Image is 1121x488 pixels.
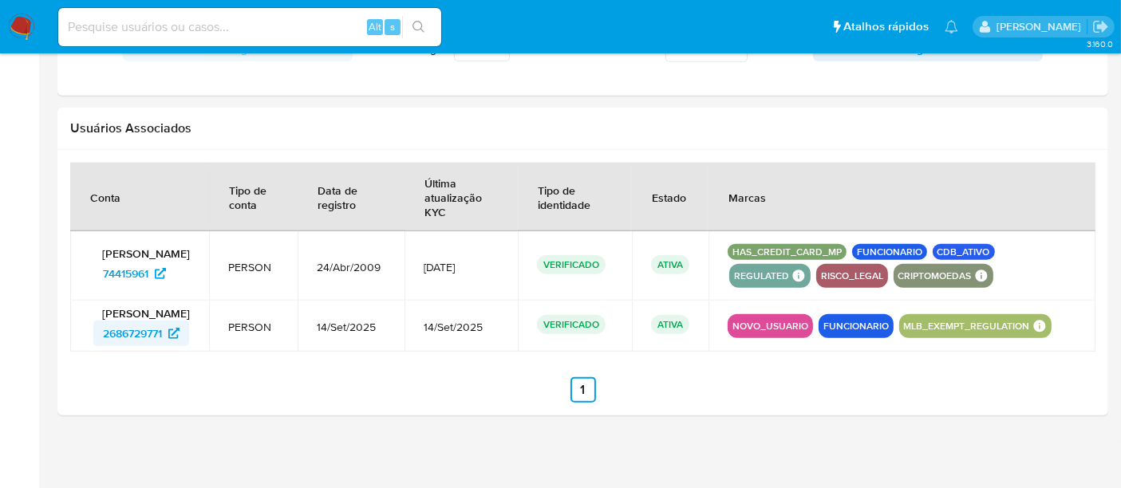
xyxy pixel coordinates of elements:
[402,16,435,38] button: search-icon
[945,20,958,33] a: Notificações
[390,19,395,34] span: s
[369,19,381,34] span: Alt
[1087,37,1113,50] span: 3.160.0
[1092,18,1109,35] a: Sair
[997,19,1087,34] p: erico.trevizan@mercadopago.com.br
[843,18,929,35] span: Atalhos rápidos
[70,120,1095,136] h2: Usuários Associados
[58,17,441,37] input: Pesquise usuários ou casos...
